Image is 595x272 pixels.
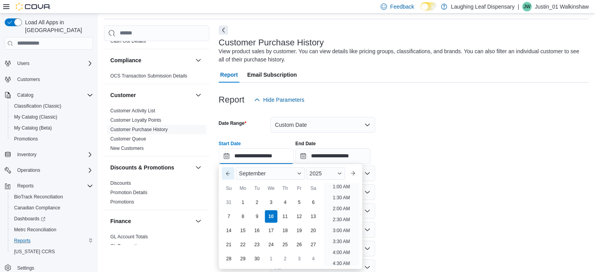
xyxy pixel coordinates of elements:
a: My Catalog (Beta) [11,123,55,133]
button: Customer [194,90,203,100]
li: 4:30 AM [329,259,353,268]
button: Inventory [2,149,96,160]
span: My Catalog (Beta) [14,125,52,131]
label: End Date [295,141,316,147]
div: September, 2025 [222,195,320,266]
button: Previous Month [222,167,234,180]
a: Promotions [11,134,41,144]
a: Customer Queue [110,136,146,142]
a: Canadian Compliance [11,203,63,213]
button: Custom Date [270,117,375,133]
button: Reports [8,235,96,246]
button: Catalog [2,90,96,101]
button: Catalog [14,90,36,100]
li: 3:00 AM [329,226,353,235]
a: Customer Loyalty Points [110,117,161,123]
button: Discounts & Promotions [194,163,203,172]
span: Cash Out Details [110,38,146,44]
span: Reports [11,236,93,245]
span: Classification (Classic) [14,103,61,109]
button: Operations [2,165,96,176]
div: day-1 [265,252,277,265]
span: September [239,170,266,177]
button: Canadian Compliance [8,202,96,213]
a: Metrc Reconciliation [11,225,59,234]
span: BioTrack Reconciliation [14,194,63,200]
span: BioTrack Reconciliation [11,192,93,202]
span: [US_STATE] CCRS [14,249,55,255]
div: day-28 [223,252,235,265]
div: day-25 [279,238,291,251]
span: Canadian Compliance [14,205,60,211]
button: Classification (Classic) [8,101,96,112]
p: Justin_01 Walkinshaw [535,2,589,11]
input: Dark Mode [421,2,437,11]
a: OCS Transaction Submission Details [110,73,187,79]
span: Canadian Compliance [11,203,93,213]
div: day-18 [279,224,291,237]
div: Su [223,182,235,195]
span: Settings [17,265,34,271]
span: Reports [14,181,93,191]
div: day-1 [237,196,249,209]
div: Compliance [104,71,209,84]
button: Open list of options [364,227,370,233]
a: BioTrack Reconciliation [11,192,66,202]
a: My Catalog (Classic) [11,112,61,122]
span: Washington CCRS [11,247,93,256]
h3: Report [219,95,244,104]
div: day-16 [251,224,263,237]
div: day-20 [307,224,320,237]
li: 1:00 AM [329,182,353,191]
span: Customers [14,74,93,84]
li: 2:00 AM [329,204,353,213]
li: 2:30 AM [329,215,353,224]
li: 3:30 AM [329,237,353,246]
div: day-31 [223,196,235,209]
button: Metrc Reconciliation [8,224,96,235]
button: Discounts & Promotions [110,164,192,171]
span: 2025 [309,170,322,177]
h3: Compliance [110,56,141,64]
span: Customers [17,76,40,83]
div: day-21 [223,238,235,251]
div: day-10 [265,210,277,223]
div: Sa [307,182,320,195]
div: day-8 [237,210,249,223]
a: Promotion Details [110,190,147,195]
a: Dashboards [11,214,49,223]
div: day-26 [293,238,306,251]
span: My Catalog (Classic) [11,112,93,122]
li: 4:00 AM [329,248,353,257]
span: Dashboards [14,216,45,222]
div: Finance [104,232,209,254]
span: Dashboards [11,214,93,223]
span: Users [14,59,93,68]
button: Users [2,58,96,69]
div: day-27 [307,238,320,251]
a: New Customers [110,146,144,151]
a: GL Transactions [110,243,144,249]
button: [US_STATE] CCRS [8,246,96,257]
a: Promotions [110,199,134,205]
span: Catalog [14,90,93,100]
span: Metrc Reconciliation [11,225,93,234]
a: Dashboards [8,213,96,224]
div: day-4 [279,196,291,209]
span: Load All Apps in [GEOGRAPHIC_DATA] [22,18,93,34]
a: Customers [14,75,43,84]
button: Finance [194,216,203,226]
span: My Catalog (Beta) [11,123,93,133]
span: Customer Activity List [110,108,155,114]
span: Catalog [17,92,33,98]
img: Cova [16,3,51,11]
span: Reports [14,238,31,244]
label: Start Date [219,141,241,147]
span: Promotions [11,134,93,144]
a: Discounts [110,180,131,186]
span: Inventory [17,151,36,158]
div: day-2 [279,252,291,265]
a: Customer Purchase History [110,127,168,132]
